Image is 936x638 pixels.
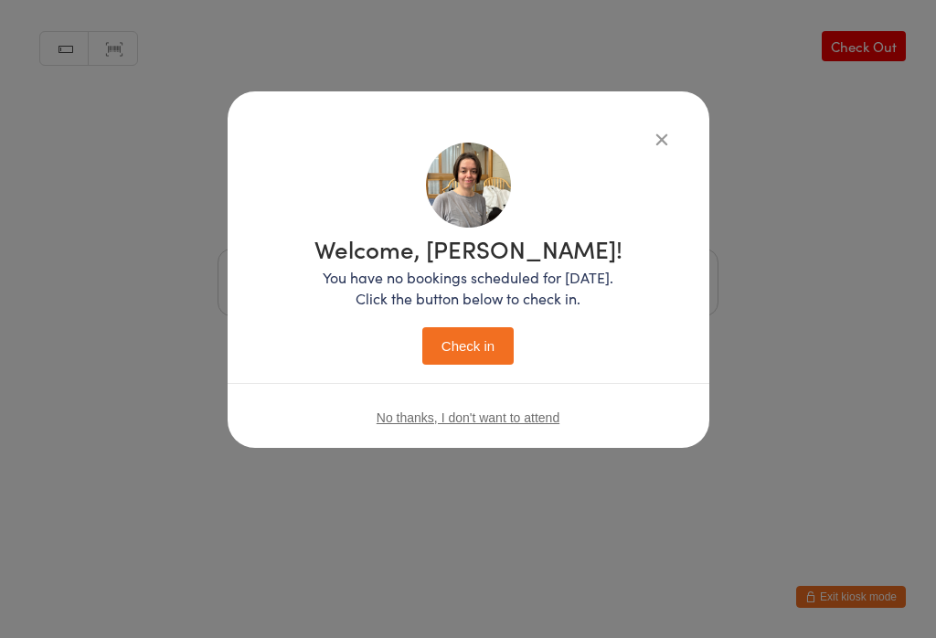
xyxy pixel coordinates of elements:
p: You have no bookings scheduled for [DATE]. Click the button below to check in. [314,267,622,309]
h1: Welcome, [PERSON_NAME]! [314,237,622,261]
button: Check in [422,327,514,365]
img: image1742177583.png [426,143,511,228]
button: No thanks, I don't want to attend [377,410,559,425]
